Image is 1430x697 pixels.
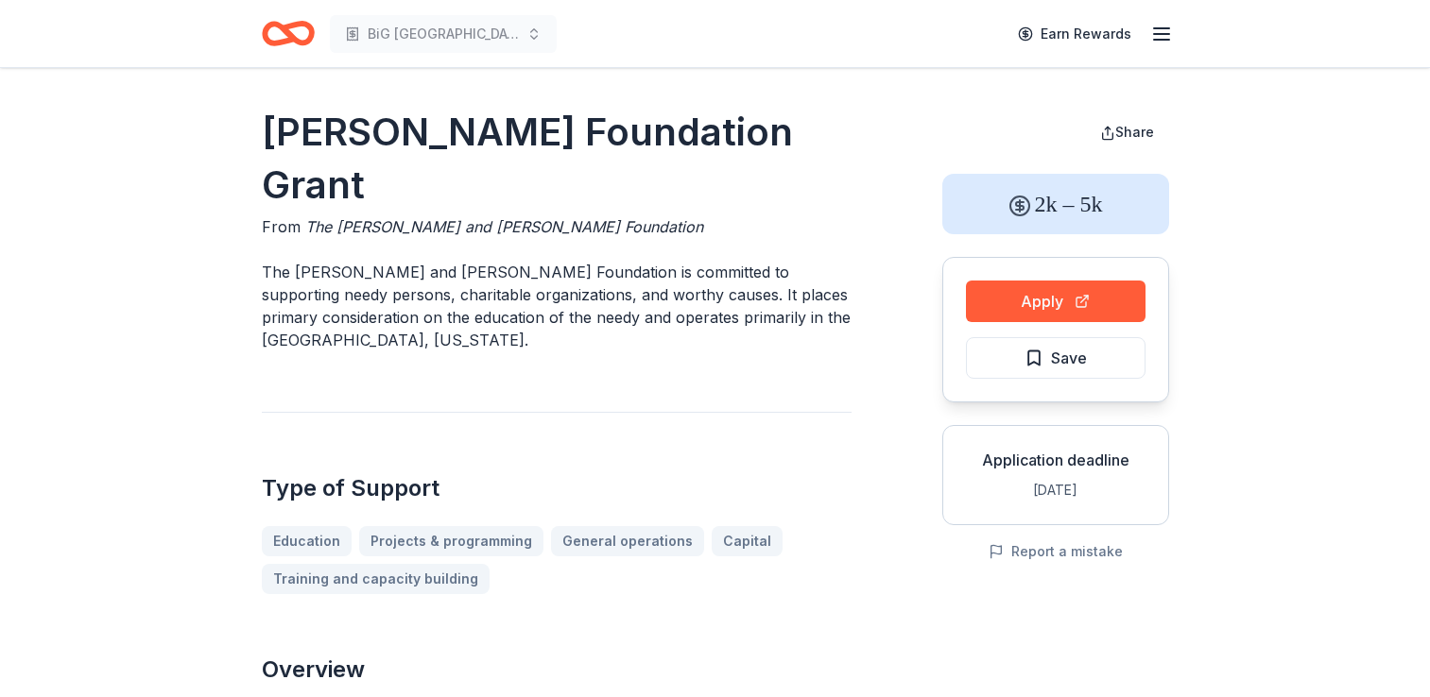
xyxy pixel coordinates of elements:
[262,526,352,556] a: Education
[551,526,704,556] a: General operations
[262,261,852,351] p: The [PERSON_NAME] and [PERSON_NAME] Foundation is committed to supporting needy persons, charitab...
[262,654,852,685] h2: Overview
[330,15,557,53] button: BiG [GEOGRAPHIC_DATA]
[1085,113,1169,151] button: Share
[712,526,783,556] a: Capital
[966,337,1146,379] button: Save
[262,215,852,238] div: From
[1007,17,1143,51] a: Earn Rewards
[262,106,852,212] h1: [PERSON_NAME] Foundation Grant
[305,217,703,236] span: The [PERSON_NAME] and [PERSON_NAME] Foundation
[942,174,1169,234] div: 2k – 5k
[958,479,1153,501] div: [DATE]
[359,526,543,556] a: Projects & programming
[262,473,852,503] h2: Type of Support
[1115,124,1154,140] span: Share
[262,11,315,56] a: Home
[989,540,1123,563] button: Report a mistake
[1051,346,1087,370] span: Save
[368,23,519,45] span: BiG [GEOGRAPHIC_DATA]
[966,280,1146,322] button: Apply
[958,449,1153,471] div: Application deadline
[262,564,490,594] a: Training and capacity building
